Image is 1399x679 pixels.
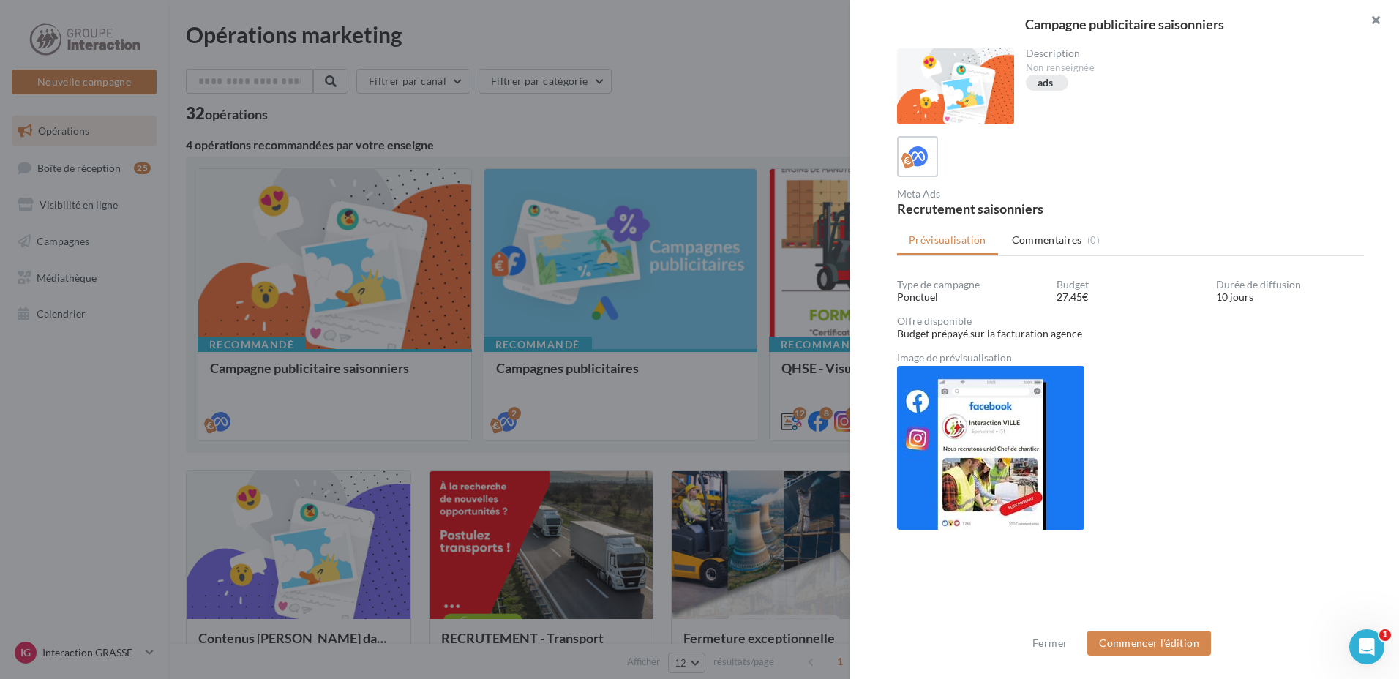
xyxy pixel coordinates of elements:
div: Type de campagne [897,280,1045,290]
div: Offre disponible [897,316,1364,326]
div: Budget [1057,280,1204,290]
img: 34b60d642814631a584a2e3f9940d448.jpg [897,366,1084,530]
div: Meta Ads [897,189,1125,199]
div: 27.45€ [1057,290,1204,304]
span: 1 [1379,629,1391,641]
button: Commencer l'édition [1087,631,1211,656]
div: Description [1026,48,1353,59]
iframe: Intercom live chat [1349,629,1384,664]
div: Durée de diffusion [1216,280,1364,290]
span: (0) [1087,234,1100,246]
div: Non renseignée [1026,61,1353,75]
div: Ponctuel [897,290,1045,304]
span: Commentaires [1012,233,1082,247]
div: Image de prévisualisation [897,353,1364,363]
div: Recrutement saisonniers [897,202,1125,215]
button: Fermer [1027,634,1073,652]
div: ads [1038,78,1054,89]
div: Campagne publicitaire saisonniers [874,18,1376,31]
div: 10 jours [1216,290,1364,304]
div: Budget prépayé sur la facturation agence [897,326,1364,341]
